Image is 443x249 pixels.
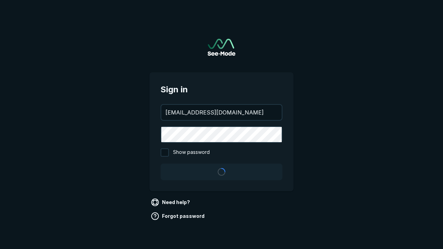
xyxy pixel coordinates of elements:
a: Go to sign in [208,39,235,56]
a: Need help? [150,197,193,208]
span: Sign in [161,83,282,96]
input: your@email.com [161,105,282,120]
a: Forgot password [150,211,207,222]
span: Show password [173,148,210,157]
img: See-Mode Logo [208,39,235,56]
